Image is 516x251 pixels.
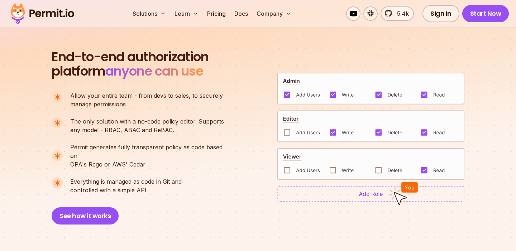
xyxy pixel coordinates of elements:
span: anyone can use [105,62,203,80]
span: 5.4k [393,9,409,18]
span: Permit generates fully transparent policy as code based on [70,143,230,160]
p: any model - RBAC, ABAC and ReBAC. [70,117,224,134]
h2: platform [52,50,209,78]
span: Everything is managed as code in Git and [70,177,182,186]
button: Company [254,6,294,21]
button: Learn [172,6,201,21]
span: End-to-end authorization [52,50,209,64]
span: Allow your entire team - from devs to sales, to securely [70,91,223,100]
p: controlled with a simple API [70,177,182,194]
span: The only solution with a no-code policy editor. Supports [70,117,224,126]
a: 5.4k [381,6,414,21]
a: Start Now [462,5,509,22]
button: See how it works [52,207,119,225]
a: Pricing [204,6,229,21]
p: manage permissions [70,91,223,108]
button: Solutions [130,6,169,21]
a: Sign In [422,5,459,22]
a: Docs [231,6,251,21]
img: Permit logo [7,1,77,26]
p: OPA's Rego or AWS' Cedar [70,143,230,169]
